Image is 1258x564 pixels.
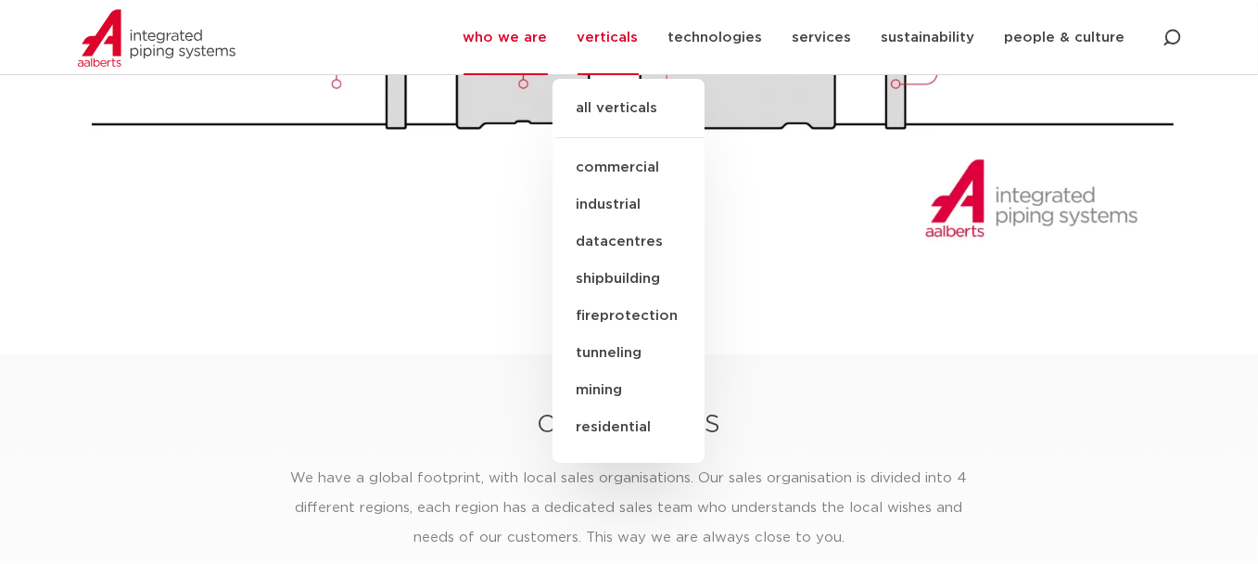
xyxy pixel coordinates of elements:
[553,97,705,138] a: all verticals
[87,401,1172,445] h2: our regions
[276,464,982,553] p: We have a global footprint, with local sales organisations. Our sales organisation is divided int...
[553,409,705,446] a: residential
[553,372,705,409] a: mining
[553,186,705,224] a: industrial
[553,261,705,298] a: shipbuilding
[553,298,705,335] a: fireprotection
[553,224,705,261] a: datacentres
[553,335,705,372] a: tunneling
[553,149,705,186] a: commercial
[553,79,705,463] ul: verticals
